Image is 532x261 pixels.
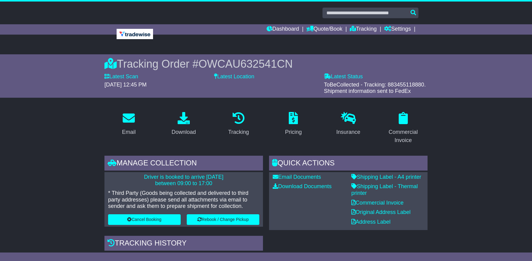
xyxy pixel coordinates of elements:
label: Latest Location [214,73,254,80]
div: Manage collection [104,156,263,172]
a: Commercial Invoice [351,200,404,206]
div: Quick Actions [269,156,428,172]
a: Address Label [351,219,390,225]
span: OWCAU632541CN [199,58,293,70]
button: Rebook / Change Pickup [187,214,259,225]
a: Download [168,110,200,138]
a: Email Documents [273,174,321,180]
div: Tracking Order # [104,57,428,70]
a: Quote/Book [306,24,342,35]
div: Tracking history [104,236,263,252]
button: Cancel Booking [108,214,181,225]
div: Insurance [336,128,360,136]
div: Email [122,128,136,136]
p: Driver is booked to arrive [DATE] between 09:00 to 17:00 [108,174,259,187]
a: Dashboard [267,24,299,35]
a: Email [118,110,140,138]
div: Commercial Invoice [383,128,424,144]
a: Shipping Label - A4 printer [351,174,421,180]
label: Latest Status [324,73,363,80]
p: * Third Party (Goods being collected and delivered to third party addresses) please send all atta... [108,190,259,210]
a: Settings [384,24,411,35]
span: [DATE] 12:45 PM [104,82,147,88]
a: Insurance [332,110,364,138]
a: Download Documents [273,183,332,189]
a: Original Address Label [351,209,411,215]
label: Latest Scan [104,73,138,80]
span: ToBeCollected - Tracking: 883455118880. Shipment information sent to FedEx [324,82,426,94]
a: Tracking [350,24,377,35]
a: Pricing [281,110,306,138]
a: Tracking [224,110,253,138]
div: Tracking [228,128,249,136]
a: Commercial Invoice [379,110,428,147]
div: Pricing [285,128,302,136]
div: Download [172,128,196,136]
a: Shipping Label - Thermal printer [351,183,418,196]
